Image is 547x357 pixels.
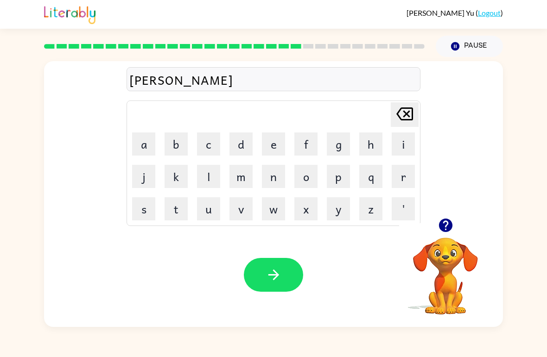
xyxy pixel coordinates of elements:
[294,197,318,220] button: x
[262,197,285,220] button: w
[294,165,318,188] button: o
[197,165,220,188] button: l
[262,132,285,156] button: e
[478,8,501,17] a: Logout
[165,132,188,156] button: b
[229,197,253,220] button: v
[392,132,415,156] button: i
[327,197,350,220] button: y
[359,132,382,156] button: h
[132,165,155,188] button: j
[359,165,382,188] button: q
[407,8,503,17] div: ( )
[262,165,285,188] button: n
[229,132,253,156] button: d
[132,197,155,220] button: s
[229,165,253,188] button: m
[197,132,220,156] button: c
[294,132,318,156] button: f
[129,70,418,89] div: [PERSON_NAME]
[132,132,155,156] button: a
[327,165,350,188] button: p
[165,165,188,188] button: k
[197,197,220,220] button: u
[407,8,476,17] span: [PERSON_NAME] Yu
[399,223,492,316] video: Your browser must support playing .mp4 files to use Literably. Please try using another browser.
[44,4,95,24] img: Literably
[392,165,415,188] button: r
[327,132,350,156] button: g
[392,197,415,220] button: '
[165,197,188,220] button: t
[436,36,503,57] button: Pause
[359,197,382,220] button: z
